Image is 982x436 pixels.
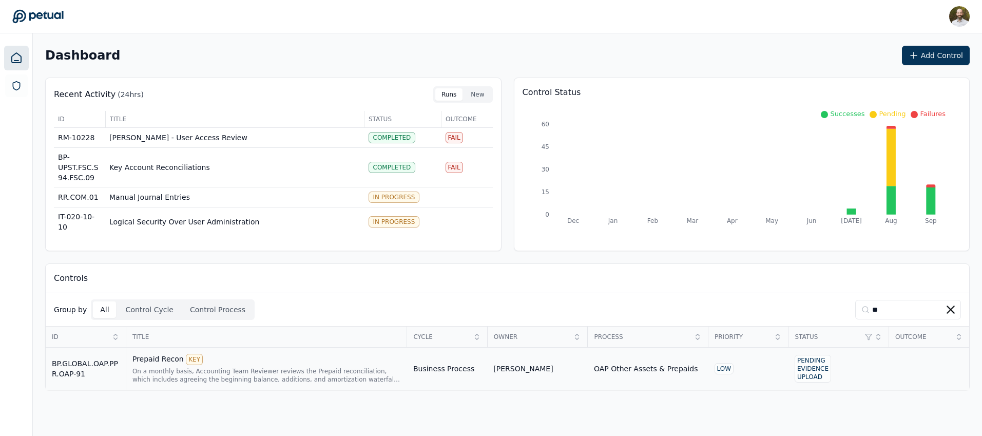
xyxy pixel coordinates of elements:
[715,363,734,374] div: LOW
[186,354,203,365] div: KEY
[369,216,420,228] div: In Progress
[494,333,570,341] span: Owner
[132,367,401,384] div: On a monthly basis, Accounting Team Reviewer reviews the Prepaid reconciliation, which includes a...
[105,128,364,148] td: [PERSON_NAME] - User Access Review
[407,348,487,390] td: Business Process
[435,88,463,101] button: Runs
[54,305,87,315] p: Group by
[541,121,549,128] tspan: 60
[118,89,144,100] p: (24hrs)
[765,217,778,224] tspan: May
[902,46,970,65] button: Add Control
[541,188,549,196] tspan: 15
[541,143,549,150] tspan: 45
[105,207,364,237] td: Logical Security Over User Administration
[45,48,120,63] h2: Dashboard
[795,333,862,341] span: Status
[920,110,946,118] span: Failures
[52,358,120,379] div: BP.GLOBAL.OAP.PPR.OAP-91
[119,301,181,318] button: Control Cycle
[413,333,469,341] span: Cycle
[493,364,553,374] div: [PERSON_NAME]
[54,272,88,285] p: Controls
[594,333,690,341] span: Process
[686,217,698,224] tspan: Mar
[369,115,437,123] span: Status
[12,9,64,24] a: Go to Dashboard
[369,162,416,173] div: Completed
[567,217,579,224] tspan: Dec
[594,364,698,374] div: OAP Other Assets & Prepaids
[841,217,862,224] tspan: [DATE]
[795,355,831,383] div: Pending Evidence Upload
[369,132,416,143] div: Completed
[446,115,489,123] span: Outcome
[465,88,490,101] button: New
[895,333,952,341] span: Outcome
[93,301,116,318] button: All
[446,162,463,173] div: Fail
[545,211,549,218] tspan: 0
[54,88,115,101] p: Recent Activity
[58,115,101,123] span: ID
[52,333,108,341] span: ID
[58,213,94,231] span: IT-020-10-10
[446,132,463,143] div: Fail
[949,6,970,27] img: David Coulombe
[105,187,364,207] td: Manual Journal Entries
[110,115,360,123] span: Title
[105,148,364,187] td: Key Account Reconciliations
[132,333,401,341] span: Title
[885,217,897,224] tspan: Aug
[715,333,771,341] span: Priority
[541,166,549,173] tspan: 30
[58,153,99,182] span: BP-UPST.FSC.S94.FSC.09
[4,46,29,70] a: Dashboard
[727,217,738,224] tspan: Apr
[879,110,906,118] span: Pending
[523,86,961,99] p: Control Status
[647,217,658,224] tspan: Feb
[183,301,253,318] button: Control Process
[607,217,617,224] tspan: Jan
[132,354,401,365] div: Prepaid Recon
[925,217,937,224] tspan: Sep
[830,110,864,118] span: Successes
[58,193,99,201] span: RR.COM.01
[369,192,420,203] div: In Progress
[5,74,28,97] a: SOC 1 Reports
[806,217,817,224] tspan: Jun
[58,134,94,142] span: RM-10228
